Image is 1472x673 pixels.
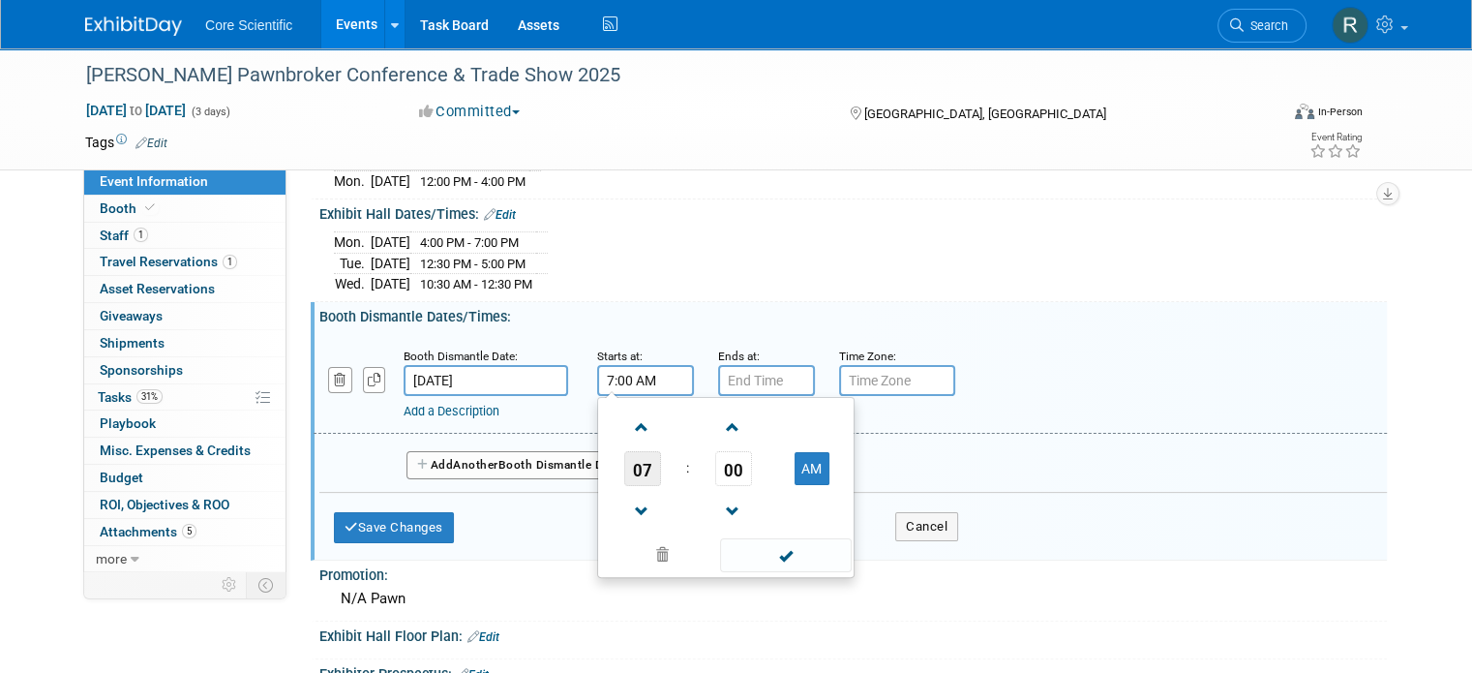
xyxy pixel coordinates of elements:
span: more [96,551,127,566]
span: 1 [223,255,237,269]
a: Increment Hour [624,402,661,451]
span: Sponsorships [100,362,183,378]
span: 10:30 AM - 12:30 PM [420,277,532,291]
img: Format-Inperson.png [1295,104,1314,119]
td: : [682,451,693,486]
td: [DATE] [371,274,410,294]
span: 4:00 PM - 7:00 PM [420,235,519,250]
a: Staff1 [84,223,285,249]
span: Search [1244,18,1288,33]
a: ROI, Objectives & ROO [84,492,285,518]
a: Increment Minute [715,402,752,451]
span: Shipments [100,335,165,351]
div: Exhibit Hall Dates/Times: [319,199,1387,225]
input: Time Zone [839,365,955,396]
a: Shipments [84,330,285,356]
div: [PERSON_NAME] Pawnbroker Conference & Trade Show 2025 [79,58,1254,93]
span: Event Information [100,173,208,189]
a: Decrement Minute [715,486,752,535]
span: Pick Minute [715,451,752,486]
a: Playbook [84,411,285,437]
div: Exhibit Hall Floor Plan: [319,622,1387,647]
a: Budget [84,465,285,491]
button: AddAnotherBooth Dismantle Date [406,451,631,480]
div: Event Rating [1309,133,1362,142]
a: Misc. Expenses & Credits [84,438,285,464]
span: [DATE] [DATE] [85,102,187,119]
a: Decrement Hour [624,486,661,535]
div: Event Format [1174,101,1363,130]
td: Toggle Event Tabs [247,572,286,597]
td: [DATE] [371,171,410,192]
button: Save Changes [334,512,454,543]
button: Cancel [895,512,958,541]
span: Asset Reservations [100,281,215,296]
span: 5 [182,524,196,538]
span: Playbook [100,415,156,431]
button: Committed [412,102,527,122]
button: AM [795,452,829,485]
span: Budget [100,470,143,485]
input: Date [404,365,568,396]
span: Misc. Expenses & Credits [100,443,251,458]
span: Tasks [98,389,163,405]
td: Wed. [334,274,371,294]
td: Personalize Event Tab Strip [213,572,247,597]
a: Search [1217,9,1307,43]
a: Edit [484,208,516,222]
small: Booth Dismantle Date: [404,350,518,363]
a: Booth [84,196,285,222]
div: Promotion: [319,561,1387,585]
span: to [127,103,145,118]
input: End Time [718,365,815,396]
span: Core Scientific [205,17,292,33]
a: Event Information [84,168,285,195]
a: Edit [467,630,499,644]
div: In-Person [1317,105,1363,119]
a: Add a Description [404,404,499,418]
a: Attachments5 [84,519,285,545]
img: ExhibitDay [85,16,182,36]
span: Another [453,458,498,472]
td: Mon. [334,232,371,254]
a: Done [719,543,853,570]
a: Tasks31% [84,384,285,411]
span: Booth [100,200,159,216]
span: Travel Reservations [100,254,237,269]
img: Rachel Wolff [1332,7,1368,44]
span: Giveaways [100,308,163,323]
a: Asset Reservations [84,276,285,302]
a: more [84,546,285,572]
td: [DATE] [371,232,410,254]
input: Start Time [597,365,694,396]
span: 31% [136,389,163,404]
a: Travel Reservations1 [84,249,285,275]
small: Time Zone: [839,350,896,363]
td: Tags [85,133,167,152]
td: [DATE] [371,253,410,274]
span: 1 [134,228,148,242]
span: Staff [100,228,148,243]
span: [GEOGRAPHIC_DATA], [GEOGRAPHIC_DATA] [864,107,1106,121]
td: Mon. [334,171,371,192]
small: Ends at: [718,350,760,363]
a: Giveaways [84,303,285,329]
i: Booth reservation complete [145,202,155,213]
small: Starts at: [597,350,643,363]
td: Tue. [334,253,371,274]
span: Pick Hour [624,451,661,486]
span: (3 days) [190,106,230,118]
a: Clear selection [602,542,722,569]
div: N/A Pawn [334,584,1372,614]
span: 12:30 PM - 5:00 PM [420,257,526,271]
a: Edit [135,137,167,150]
span: ROI, Objectives & ROO [100,497,229,512]
div: Booth Dismantle Dates/Times: [319,302,1387,326]
span: 12:00 PM - 4:00 PM [420,174,526,189]
span: Attachments [100,524,196,539]
a: Sponsorships [84,357,285,383]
